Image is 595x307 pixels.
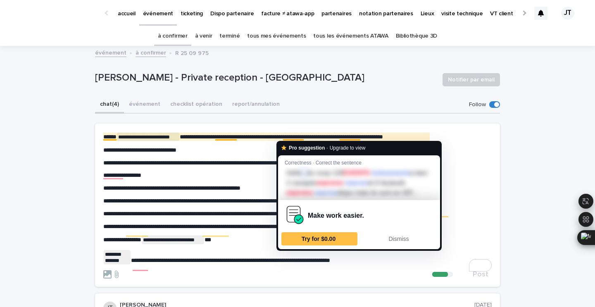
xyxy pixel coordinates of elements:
span: Post [473,271,488,278]
button: report/annulation [227,96,285,114]
a: événement [95,48,126,57]
button: checklist opération [165,96,227,114]
button: événement [124,96,165,114]
a: Bibliothèque 3D [396,26,437,46]
a: à confirmer [158,26,188,46]
a: à confirmer [136,48,166,57]
button: Post [469,271,492,278]
p: R 25 09 975 [175,48,209,57]
button: Notifier par email [443,73,500,86]
span: Notifier par email [448,76,495,84]
div: To enrich screen reader interactions, please activate Accessibility in Grammarly extension settings [103,133,492,264]
div: null [432,272,469,277]
a: tous les événements ATAWA [313,26,388,46]
a: terminé [219,26,240,46]
img: Ls34BcGeRexTGTNfXpUC [17,5,97,21]
p: Follow [469,101,486,108]
p: [PERSON_NAME] - Private reception - [GEOGRAPHIC_DATA] [95,72,436,84]
div: JT [561,7,574,20]
a: à venir [195,26,212,46]
a: tous mes événements [247,26,306,46]
button: chat (4) [95,96,124,114]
